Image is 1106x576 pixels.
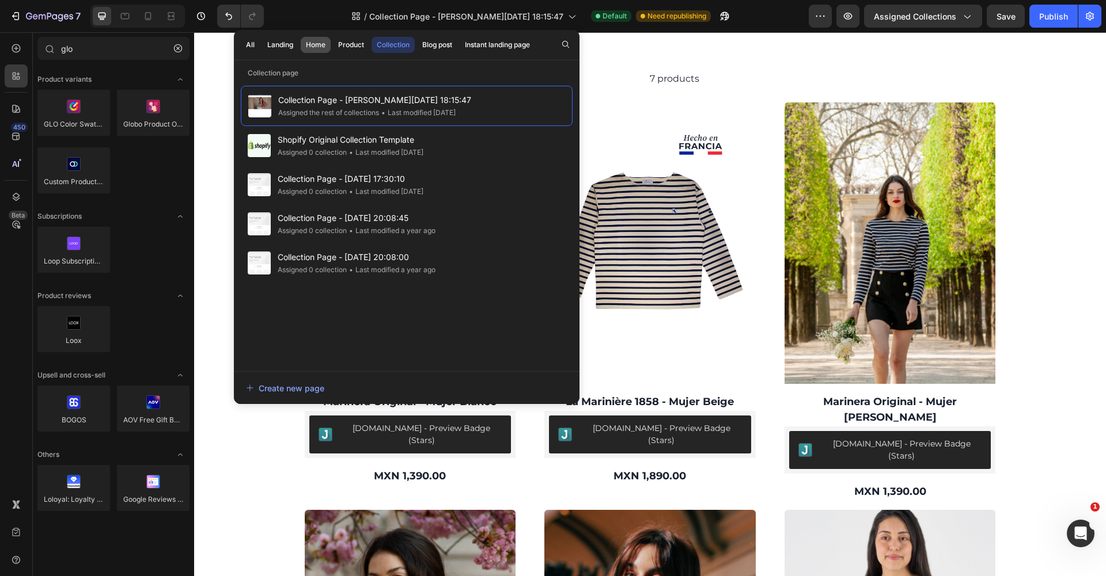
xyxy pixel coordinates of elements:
div: [DOMAIN_NAME] - Preview Badge (Stars) [147,390,308,414]
p: 7 [75,9,81,23]
button: Publish [1029,5,1078,28]
span: Default [603,11,627,21]
div: MXN 1,890.00 [350,435,562,453]
div: Collection [377,40,410,50]
img: Judgeme.png [124,395,138,409]
span: Toggle open [171,366,190,384]
div: Last modified a year ago [347,264,435,276]
img: Judgeme.png [604,411,618,425]
iframe: Design area [194,32,1106,576]
div: Assigned the rest of collections [278,107,379,119]
button: 7 [5,5,86,28]
div: Assigned 0 collection [278,264,347,276]
button: Product [333,37,369,53]
div: 450 [11,123,28,132]
div: Landing [267,40,293,50]
div: Beta [9,211,28,220]
div: All [246,40,255,50]
div: Last modified [DATE] [347,186,423,197]
div: Create new page [246,382,324,394]
div: Undo/Redo [217,5,264,28]
button: Landing [262,37,298,53]
button: Save [987,5,1025,28]
div: Assigned 0 collection [278,186,347,197]
div: [DOMAIN_NAME] - Preview Badge (Stars) [627,406,788,430]
span: • [349,226,353,235]
button: Create new page [245,376,568,399]
a: Marinera Original - Mujer Blanco [111,70,322,352]
span: Collection Page - [DATE] 20:08:45 [278,211,435,225]
span: Assigned Collections [874,10,956,22]
div: MXN 1,390.00 [111,435,322,453]
iframe: Intercom live chat [1067,520,1094,547]
div: Last modified [DATE] [347,147,423,158]
span: • [349,265,353,274]
button: Home [301,37,331,53]
div: [DOMAIN_NAME] - Preview Badge (Stars) [387,390,548,414]
span: / [364,10,367,22]
span: Upsell and cross-sell [37,370,105,380]
button: Blog post [417,37,457,53]
span: Need republishing [647,11,706,21]
div: Last modified a year ago [347,225,435,236]
span: Collection Page - [PERSON_NAME][DATE] 18:15:47 [369,10,563,22]
span: • [349,148,353,157]
span: Collection Page - [PERSON_NAME][DATE] 18:15:47 [278,93,471,107]
span: Toggle open [171,207,190,226]
span: Product variants [37,74,92,85]
button: Assigned Collections [864,5,982,28]
div: Publish [1039,10,1068,22]
input: Search Shopify Apps [37,37,190,60]
span: Toggle open [171,287,190,305]
div: Home [306,40,325,50]
div: MXN 1,390.00 [590,451,802,468]
button: Collection [372,37,415,53]
img: Judgeme.png [364,395,378,409]
button: Judge.me - Preview Badge (Stars) [115,383,317,421]
button: Judge.me - Preview Badge (Stars) [355,383,557,421]
span: Toggle open [171,445,190,464]
span: Collection Page - [DATE] 20:08:00 [278,250,435,264]
div: Blog post [422,40,452,50]
button: Judge.me - Preview Badge (Stars) [595,399,797,437]
span: Shopify Original Collection Template [278,133,423,147]
span: Product reviews [37,291,91,301]
span: Toggle open [171,70,190,89]
span: Collection Page - [DATE] 17:30:10 [278,172,423,186]
span: Subscriptions [37,211,82,222]
span: Save [997,12,1016,21]
div: Instant landing page [465,40,530,50]
div: 7 products [209,32,505,61]
div: Product [338,40,364,50]
span: • [381,108,385,117]
a: Marinera Original - Mujer Blanco [111,361,322,379]
div: Last modified [DATE] [379,107,456,119]
button: All [241,37,260,53]
button: Instant landing page [460,37,535,53]
p: Collection page [234,67,579,79]
span: 1 [1090,502,1100,512]
a: La Marinière 1858 - Mujer Beige [350,361,562,379]
a: La Marinière 1858 - Mujer Beige [350,70,562,352]
a: Marinera Original - Mujer Marino [590,70,802,352]
span: Others [37,449,59,460]
img: La Marinière 1858 - Hombre Beige - Gauvain Paris [350,70,562,352]
img: mujer en un parque de Paris con playera de manga larga con rarys [590,70,802,352]
img: Marinera Original - Mujer Blanco - Gauvain Paris [111,70,322,352]
a: Marinera Original - Mujer [PERSON_NAME] [590,361,802,394]
div: Assigned 0 collection [278,147,347,158]
div: Assigned 0 collection [278,225,347,236]
span: • [349,187,353,196]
